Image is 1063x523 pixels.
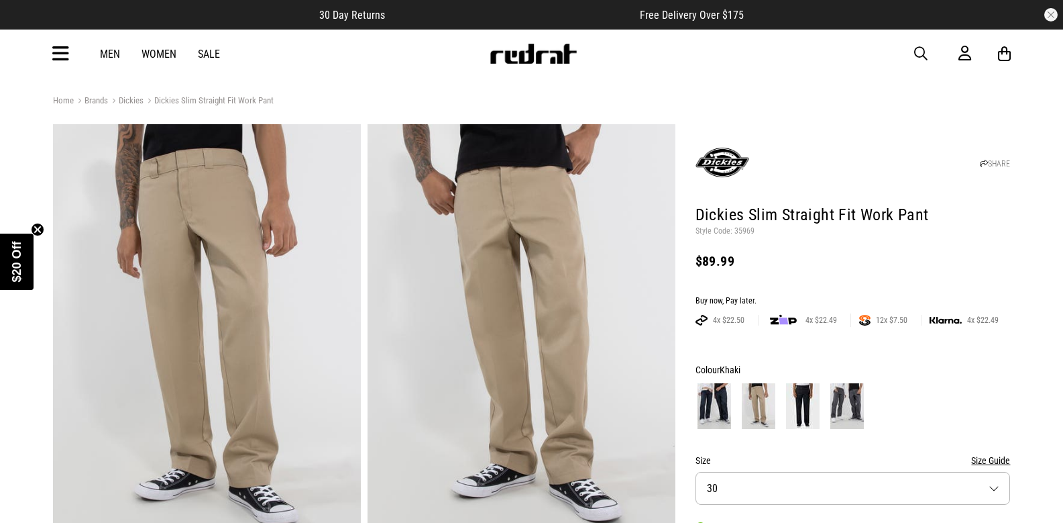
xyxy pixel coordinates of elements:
a: Brands [74,95,108,108]
a: Men [100,48,120,60]
span: 30 [707,482,718,495]
img: zip [770,314,797,327]
div: Colour [695,362,1011,378]
span: 12x $7.50 [871,315,913,326]
a: Women [142,48,176,60]
span: 4x $22.50 [708,315,750,326]
a: Sale [198,48,220,60]
iframe: Customer reviews powered by Trustpilot [412,8,613,21]
div: Buy now, Pay later. [695,296,1011,307]
img: Black [786,383,820,429]
button: Close teaser [31,223,44,236]
a: Dickies Slim Straight Fit Work Pant [144,95,274,108]
span: 4x $22.49 [962,315,1004,326]
p: Style Code: 35969 [695,226,1011,237]
span: Khaki [720,365,740,375]
img: KLARNA [930,317,962,324]
a: Home [53,95,74,105]
img: Charcoal [830,383,864,429]
span: $20 Off [10,241,23,282]
span: 4x $22.49 [800,315,842,326]
img: Redrat logo [489,44,577,64]
img: Dark Navy [697,383,731,429]
a: SHARE [980,159,1010,169]
div: $89.99 [695,253,1011,269]
img: AFTERPAY [695,315,708,326]
button: 30 [695,472,1011,505]
div: Size [695,453,1011,469]
img: Dickies [695,136,749,189]
a: Dickies [108,95,144,108]
h1: Dickies Slim Straight Fit Work Pant [695,205,1011,226]
span: Free Delivery Over $175 [640,9,744,21]
span: 30 Day Returns [319,9,385,21]
img: SPLITPAY [859,315,871,326]
button: Size Guide [971,453,1010,469]
img: Khaki [742,383,775,429]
